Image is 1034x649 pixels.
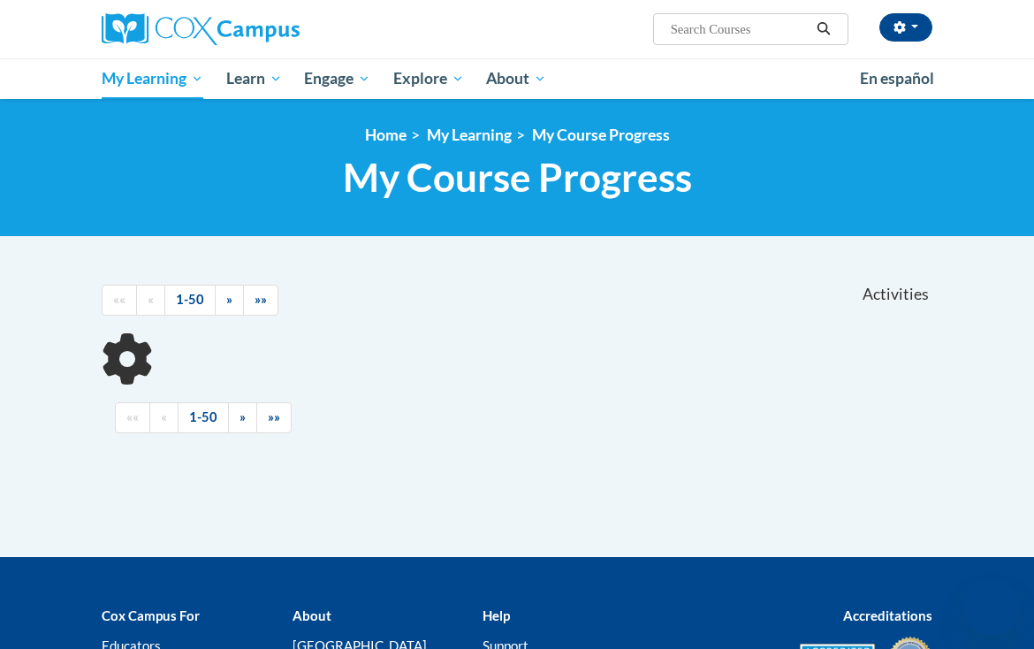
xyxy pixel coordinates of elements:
a: Cox Campus [102,13,361,45]
div: Main menu [88,58,946,99]
span: About [486,68,546,89]
a: Begining [102,285,137,316]
b: Help [483,607,510,623]
span: My Course Progress [343,154,692,201]
a: My Learning [90,58,215,99]
span: Learn [226,68,282,89]
span: «« [113,292,125,307]
a: My Learning [427,126,512,144]
a: 1-50 [164,285,216,316]
button: Account Settings [879,13,932,42]
b: Cox Campus For [102,607,200,623]
a: Explore [382,58,475,99]
a: Previous [136,285,165,316]
span: Explore [393,68,464,89]
a: About [475,58,559,99]
span: » [239,409,246,424]
a: Previous [149,402,179,433]
input: Search Courses [669,19,810,40]
span: »» [255,292,267,307]
span: My Learning [102,68,203,89]
a: My Course Progress [532,126,670,144]
span: En español [860,69,934,88]
span: « [161,409,167,424]
a: End [243,285,278,316]
a: 1-50 [178,402,229,433]
b: Accreditations [843,607,932,623]
span: «« [126,409,139,424]
a: Begining [115,402,150,433]
a: Next [215,285,244,316]
span: »» [268,409,280,424]
iframe: Botón para iniciar la ventana de mensajería [963,578,1020,635]
a: Engage [293,58,382,99]
a: Next [228,402,257,433]
span: « [148,292,154,307]
span: » [226,292,232,307]
a: End [256,402,292,433]
span: Activities [863,285,929,304]
a: En español [848,60,946,97]
b: About [293,607,331,623]
img: Cox Campus [102,13,300,45]
button: Search [810,19,837,40]
a: Home [365,126,407,144]
span: Engage [304,68,370,89]
a: Learn [215,58,293,99]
